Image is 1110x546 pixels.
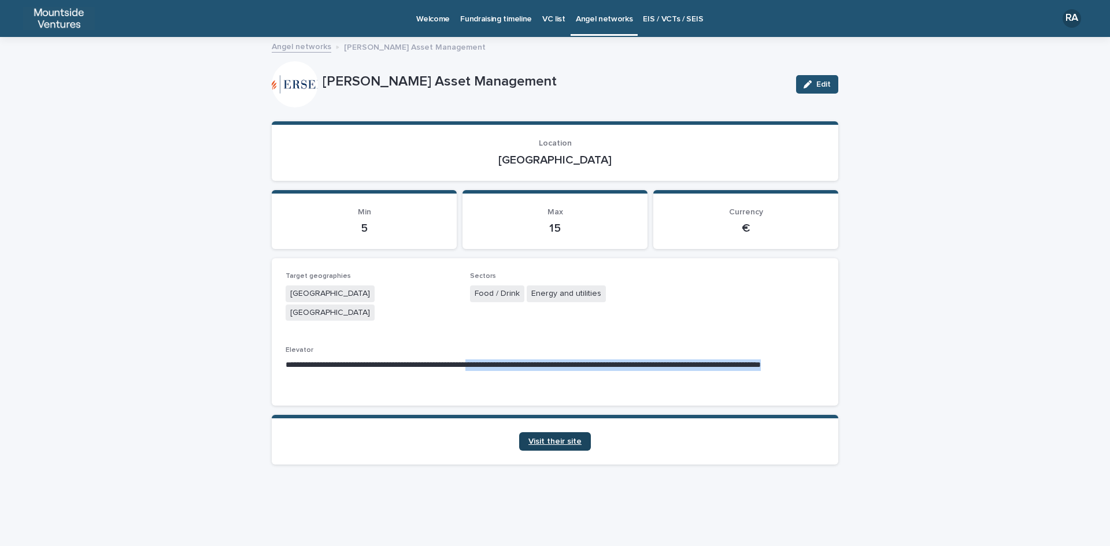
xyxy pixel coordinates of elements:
span: Currency [729,208,763,216]
p: [GEOGRAPHIC_DATA] [286,153,824,167]
span: Location [539,139,572,147]
span: Target geographies [286,273,351,280]
p: 5 [286,221,443,235]
p: [PERSON_NAME] Asset Management [344,40,486,53]
img: XmvxUhZ8Q0ah5CHExGrz [23,7,95,30]
button: Edit [796,75,838,94]
span: Edit [816,80,831,88]
span: Min [358,208,371,216]
a: Visit their site [519,432,591,451]
span: Food / Drink [470,285,524,302]
span: [GEOGRAPHIC_DATA] [286,304,375,321]
p: € [667,221,824,235]
span: Visit their site [528,437,582,445]
span: Elevator [286,347,313,354]
p: 15 [476,221,634,235]
span: Max [547,208,563,216]
a: Angel networks [272,39,331,53]
p: [PERSON_NAME] Asset Management [323,73,787,90]
span: Sectors [470,273,496,280]
span: Energy and utilities [527,285,606,302]
div: RA [1063,9,1081,28]
span: [GEOGRAPHIC_DATA] [286,285,375,302]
